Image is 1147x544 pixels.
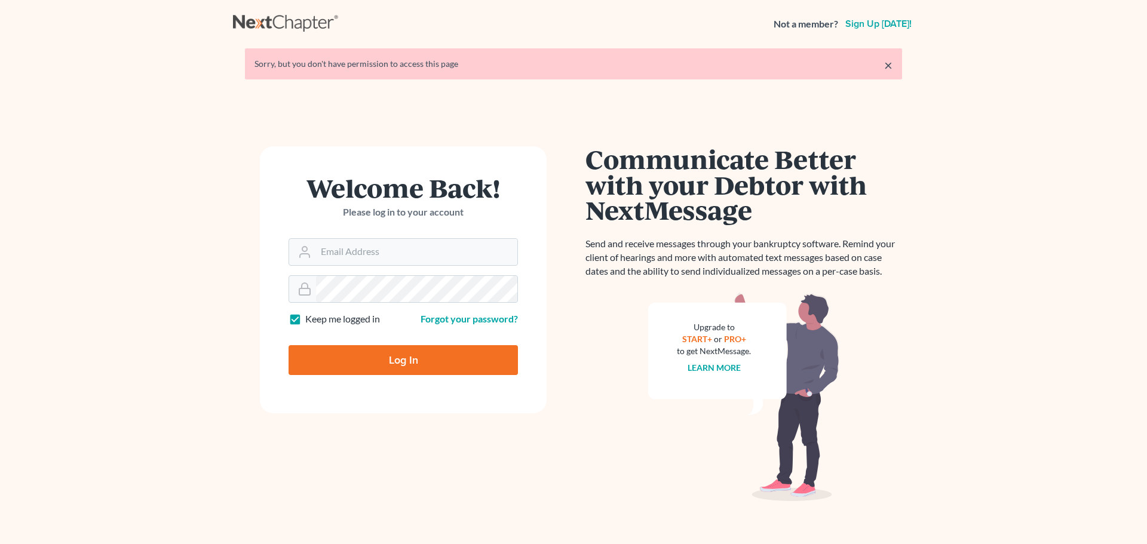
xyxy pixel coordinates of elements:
strong: Not a member? [774,17,838,31]
img: nextmessage_bg-59042aed3d76b12b5cd301f8e5b87938c9018125f34e5fa2b7a6b67550977c72.svg [648,293,839,502]
label: Keep me logged in [305,312,380,326]
a: PRO+ [724,334,746,344]
a: Forgot your password? [421,313,518,324]
div: to get NextMessage. [677,345,751,357]
div: Sorry, but you don't have permission to access this page [254,58,893,70]
a: Sign up [DATE]! [843,19,914,29]
input: Log In [289,345,518,375]
a: × [884,58,893,72]
h1: Communicate Better with your Debtor with NextMessage [585,146,902,223]
p: Send and receive messages through your bankruptcy software. Remind your client of hearings and mo... [585,237,902,278]
a: Learn more [688,362,741,373]
div: Upgrade to [677,321,751,333]
a: START+ [682,334,712,344]
span: or [714,334,722,344]
h1: Welcome Back! [289,175,518,201]
p: Please log in to your account [289,205,518,219]
input: Email Address [316,239,517,265]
